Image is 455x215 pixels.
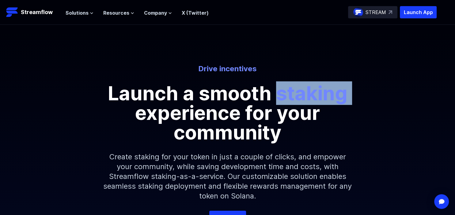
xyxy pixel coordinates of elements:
p: STREAM [366,9,386,16]
span: staking [276,81,347,105]
img: streamflow-logo-circle.png [353,7,363,17]
span: Solutions [66,9,89,17]
span: Resources [103,9,129,17]
p: Launch a smooth experience for your community [90,83,366,142]
a: Streamflow [6,6,59,18]
img: top-right-arrow.svg [389,10,392,14]
button: Company [144,9,172,17]
button: Solutions [66,9,93,17]
span: Company [144,9,167,17]
button: Resources [103,9,134,17]
button: Launch App [400,6,437,18]
a: X (Twitter) [182,10,209,16]
img: Streamflow Logo [6,6,18,18]
p: Streamflow [21,8,53,17]
p: Drive incentives [58,64,397,74]
div: Open Intercom Messenger [434,194,449,209]
p: Create staking for your token in just a couple of clicks, and empower your community, while savin... [96,142,359,211]
a: STREAM [348,6,397,18]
